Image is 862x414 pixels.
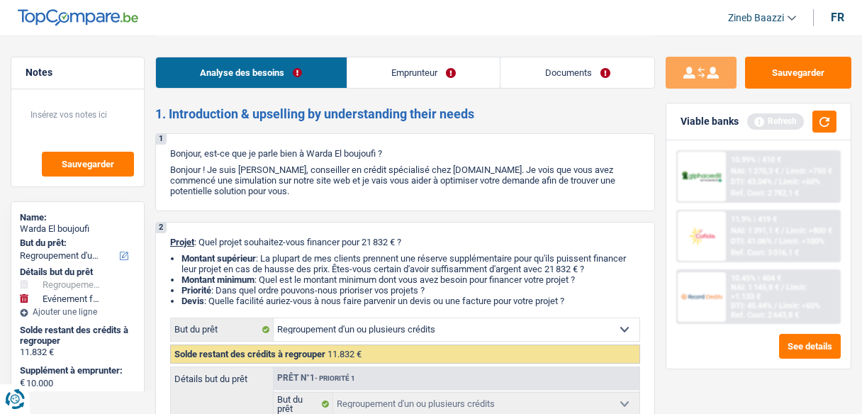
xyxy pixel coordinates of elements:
[174,349,325,359] span: Solde restant des crédits à regrouper
[20,377,25,388] span: €
[731,283,779,292] span: NAI: 1 145,8 €
[181,274,254,285] strong: Montant minimum
[20,212,135,223] div: Name:
[717,6,796,30] a: Zineb Baazzi
[26,67,130,79] h5: Notes
[731,301,772,310] span: DTI: 45.44%
[181,296,204,306] span: Devis
[731,310,799,320] div: Ref. Cost: 2 643,8 €
[779,237,824,246] span: Limit: <100%
[20,223,135,235] div: Warda El boujoufi
[181,285,211,296] strong: Priorité
[181,253,640,274] li: : La plupart de mes clients prennent une réserve supplémentaire pour qu'ils puissent financer leu...
[171,367,273,384] label: Détails but du prêt
[779,177,820,186] span: Limit: <60%
[170,237,640,247] p: : Quel projet souhaitez-vous financer pour 21 832 € ?
[681,225,722,246] img: Cofidis
[731,189,799,198] div: Ref. Cost: 2 782,1 €
[18,9,138,26] img: TopCompare Logo
[20,237,133,249] label: But du prêt:
[774,177,777,186] span: /
[181,274,640,285] li: : Quel est le montant minimum dont vous avez besoin pour financer votre projet ?
[20,365,133,376] label: Supplément à emprunter:
[347,57,500,88] a: Emprunteur
[181,285,640,296] li: : Dans quel ordre pouvons-nous prioriser vos projets ?
[781,226,784,235] span: /
[20,347,135,358] div: 11.832 €
[20,267,135,278] div: Détails but du prêt
[500,57,654,88] a: Documents
[181,253,256,264] strong: Montant supérieur
[731,215,777,224] div: 11.9% | 419 €
[831,11,844,24] div: fr
[170,148,640,159] p: Bonjour, est-ce que je parle bien à Warda El boujoufi ?
[42,152,134,177] button: Sauvegarder
[681,170,722,183] img: AlphaCredit
[731,155,781,164] div: 10.99% | 410 €
[171,318,274,341] label: But du prêt
[731,274,781,283] div: 10.45% | 404 €
[731,248,799,257] div: Ref. Cost: 3 016,1 €
[786,226,832,235] span: Limit: >800 €
[781,167,784,176] span: /
[774,301,777,310] span: /
[156,223,167,233] div: 2
[156,134,167,145] div: 1
[731,226,779,235] span: NAI: 1 391,1 €
[747,113,804,129] div: Refresh
[745,57,851,89] button: Sauvegarder
[731,237,772,246] span: DTI: 41.06%
[731,177,772,186] span: DTI: 43.04%
[681,286,722,307] img: Record Credits
[786,167,832,176] span: Limit: >750 €
[62,160,114,169] span: Sauvegarder
[328,349,362,359] span: 11.832 €
[315,374,355,382] span: - Priorité 1
[170,237,194,247] span: Projet
[774,237,777,246] span: /
[20,307,135,317] div: Ajouter une ligne
[779,334,841,359] button: See details
[274,374,359,383] div: Prêt n°1
[155,106,655,122] h2: 1. Introduction & upselling by understanding their needs
[181,296,640,306] li: : Quelle facilité auriez-vous à nous faire parvenir un devis ou une facture pour votre projet ?
[728,12,784,24] span: Zineb Baazzi
[731,283,807,301] span: Limit: >1.133 €
[781,283,784,292] span: /
[779,301,820,310] span: Limit: <60%
[731,167,779,176] span: NAI: 1 270,3 €
[681,116,739,128] div: Viable banks
[170,164,640,196] p: Bonjour ! Je suis [PERSON_NAME], conseiller en crédit spécialisé chez [DOMAIN_NAME]. Je vois que ...
[156,57,347,88] a: Analyse des besoins
[20,325,135,347] div: Solde restant des crédits à regrouper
